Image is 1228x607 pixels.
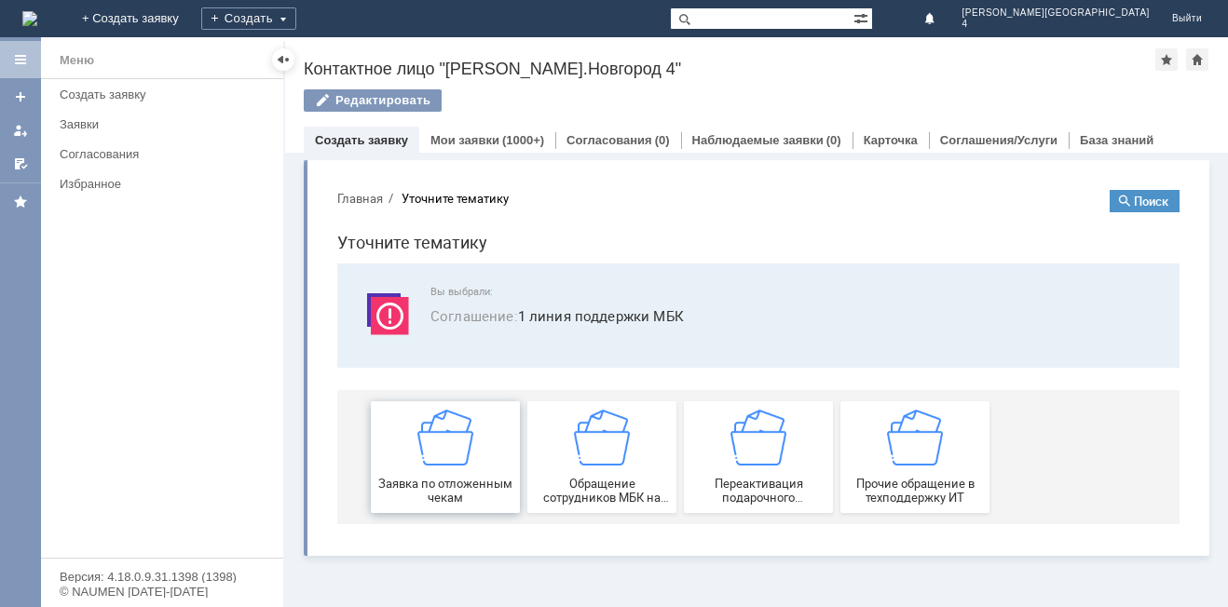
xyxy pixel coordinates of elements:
[201,7,296,30] div: Создать
[60,88,272,101] div: Создать заявку
[362,226,511,338] a: Переактивация подарочного сертификата
[1186,48,1208,71] div: Сделать домашней страницей
[52,140,280,169] a: Согласования
[565,235,621,290] img: getfafe0041f1c547558d014b707d1d9f05
[524,302,662,330] span: Прочие обращение в техподдержку ИТ
[1080,133,1153,147] a: База знаний
[60,177,252,191] div: Избранное
[108,130,835,152] span: 1 линия поддержки МБК
[79,17,186,31] div: Уточните тематику
[95,235,151,290] img: getfafe0041f1c547558d014b707d1d9f05
[962,19,1150,30] span: 4
[367,302,505,330] span: Переактивация подарочного сертификата
[48,226,198,338] button: Заявка по отложенным чекам
[940,133,1057,147] a: Соглашения/Услуги
[864,133,918,147] a: Карточка
[853,8,872,26] span: Расширенный поиск
[60,147,272,161] div: Согласования
[252,235,307,290] img: getfafe0041f1c547558d014b707d1d9f05
[52,110,280,139] a: Заявки
[962,7,1150,19] span: [PERSON_NAME][GEOGRAPHIC_DATA]
[60,117,272,131] div: Заявки
[22,11,37,26] img: logo
[60,49,94,72] div: Меню
[6,115,35,145] a: Мои заявки
[304,60,1155,78] div: Контактное лицо "[PERSON_NAME].Новгород 4"
[502,133,544,147] div: (1000+)
[655,133,670,147] div: (0)
[315,133,408,147] a: Создать заявку
[518,226,667,338] a: Прочие обращение в техподдержку ИТ
[566,133,652,147] a: Согласования
[430,133,499,147] a: Мои заявки
[108,131,196,150] span: Соглашение :
[272,48,294,71] div: Скрыть меню
[1155,48,1178,71] div: Добавить в избранное
[211,302,348,330] span: Обращение сотрудников МБК на недоступность тех. поддержки
[787,15,857,37] button: Поиск
[52,80,280,109] a: Создать заявку
[15,54,857,81] h1: Уточните тематику
[6,149,35,179] a: Мои согласования
[22,11,37,26] a: Перейти на домашнюю страницу
[15,15,61,32] button: Главная
[826,133,841,147] div: (0)
[692,133,824,147] a: Наблюдаемые заявки
[6,82,35,112] a: Создать заявку
[37,111,93,167] img: svg%3E
[108,111,835,123] span: Вы выбрали:
[408,235,464,290] img: getfafe0041f1c547558d014b707d1d9f05
[60,586,265,598] div: © NAUMEN [DATE]-[DATE]
[205,226,354,338] button: Обращение сотрудников МБК на недоступность тех. поддержки
[60,571,265,583] div: Версия: 4.18.0.9.31.1398 (1398)
[54,302,192,330] span: Заявка по отложенным чекам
